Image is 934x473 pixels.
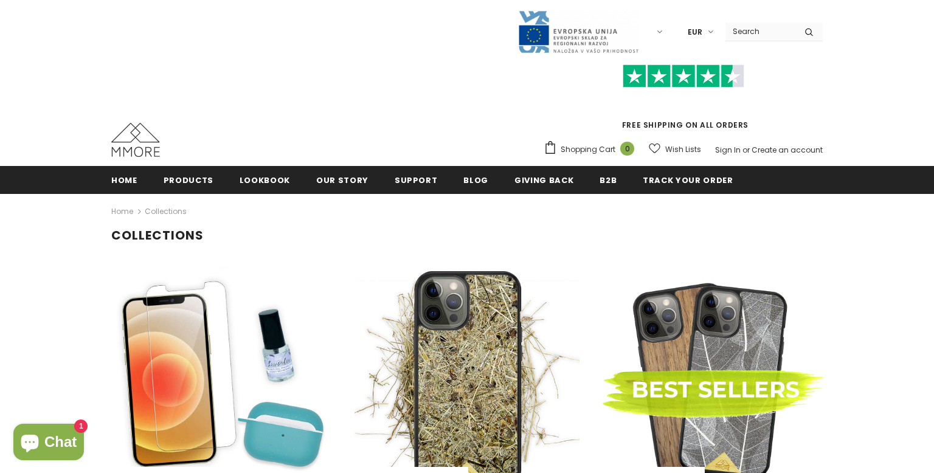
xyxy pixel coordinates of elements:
a: Our Story [316,166,368,193]
img: MMORE Cases [111,123,160,157]
a: Giving back [514,166,573,193]
a: Home [111,204,133,219]
span: support [395,174,438,186]
span: Collections [145,204,187,219]
input: Search Site [725,22,795,40]
a: support [395,166,438,193]
img: Trust Pilot Stars [623,64,744,88]
a: Lookbook [240,166,290,193]
inbox-online-store-chat: Shopify online store chat [10,424,88,463]
span: Track your order [643,174,733,186]
h1: Collections [111,228,823,243]
span: Shopping Cart [561,143,615,156]
span: Our Story [316,174,368,186]
a: B2B [600,166,617,193]
span: Products [164,174,213,186]
span: 0 [620,142,634,156]
img: Javni Razpis [517,10,639,54]
span: FREE SHIPPING ON ALL ORDERS [544,70,823,130]
span: Wish Lists [665,143,701,156]
span: Home [111,174,137,186]
span: Blog [463,174,488,186]
span: or [742,145,750,155]
a: Wish Lists [649,139,701,160]
a: Blog [463,166,488,193]
a: Home [111,166,137,193]
a: Shopping Cart 0 [544,140,640,159]
span: EUR [688,26,702,38]
span: B2B [600,174,617,186]
a: Sign In [715,145,741,155]
a: Products [164,166,213,193]
span: Lookbook [240,174,290,186]
a: Track your order [643,166,733,193]
a: Create an account [752,145,823,155]
a: Javni Razpis [517,26,639,36]
iframe: Customer reviews powered by Trustpilot [544,88,823,119]
span: Giving back [514,174,573,186]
